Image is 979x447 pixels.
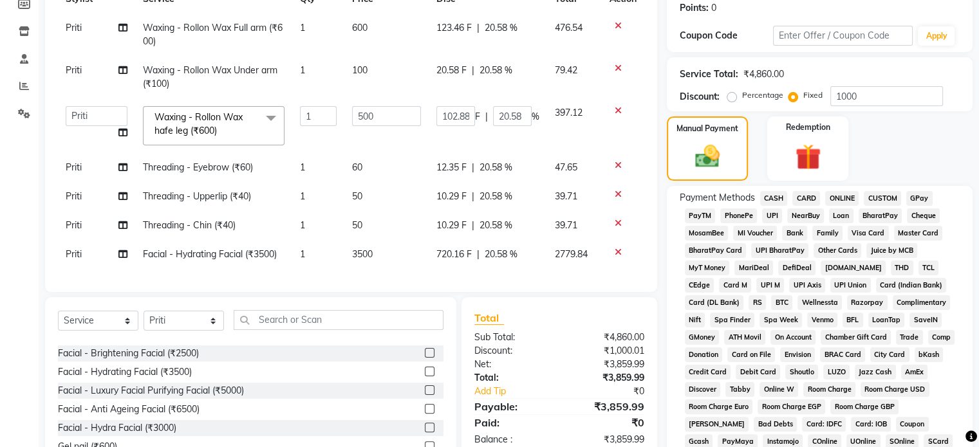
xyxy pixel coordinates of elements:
span: PhonePe [720,208,757,223]
span: Total [474,311,504,325]
div: ₹3,859.99 [559,399,654,414]
span: Jazz Cash [855,365,896,379]
span: Room Charge EGP [758,399,825,414]
span: 60 [352,161,362,173]
span: SaveIN [909,313,942,327]
span: ATH Movil [724,330,765,345]
div: Balance : [465,433,559,446]
span: Card: IDFC [802,417,846,432]
span: 476.54 [555,22,583,33]
span: 3500 [352,248,373,260]
span: Priti [66,64,82,76]
span: 10.29 F [436,190,467,203]
span: Card M [719,278,751,293]
span: PayTM [685,208,716,223]
span: MyT Money [685,260,730,275]
span: LoanTap [868,313,905,327]
span: Complimentary [893,295,951,310]
span: 10.29 F [436,219,467,232]
span: Juice by MCB [866,243,917,258]
span: F [475,110,480,123]
span: LUZO [823,365,850,379]
span: Shoutlo [785,365,818,379]
span: 47.65 [555,161,577,173]
span: 600 [352,22,368,33]
span: | [485,110,488,123]
span: Bad Debts [754,417,797,432]
span: 397.12 [555,107,583,118]
span: 20.58 % [485,248,517,261]
span: Priti [66,248,82,260]
span: UPI Union [830,278,871,293]
span: CARD [792,191,820,206]
span: 12.35 F [436,161,467,174]
span: Wellnessta [797,295,842,310]
label: Redemption [786,122,830,133]
div: Total: [465,371,559,385]
span: 39.71 [555,219,577,231]
span: 79.42 [555,64,577,76]
span: CASH [760,191,788,206]
span: 100 [352,64,368,76]
span: 50 [352,190,362,202]
span: Threading - Upperlip (₹40) [143,190,251,202]
span: | [472,219,474,232]
span: Priti [66,219,82,231]
span: 1 [300,248,305,260]
div: ₹3,859.99 [559,371,654,385]
button: Apply [918,26,955,46]
span: MariDeal [734,260,773,275]
span: AmEx [901,365,928,379]
span: UPI Axis [789,278,825,293]
span: Card (DL Bank) [685,295,744,310]
span: Room Charge USD [861,382,929,397]
span: City Card [870,347,909,362]
span: 2779.84 [555,248,588,260]
span: GMoney [685,330,720,345]
span: Spa Finder [710,313,754,327]
span: [DOMAIN_NAME] [821,260,886,275]
span: BharatPay [859,208,902,223]
span: Cheque [907,208,940,223]
span: Trade [896,330,923,345]
span: Payment Methods [680,191,755,205]
span: 20.58 % [480,219,512,232]
span: UPI BharatPay [751,243,808,258]
span: bKash [915,347,944,362]
span: BRAC Card [820,347,865,362]
span: Venmo [807,313,837,327]
span: Bank [782,226,807,241]
span: BTC [771,295,792,310]
span: Tabby [725,382,754,397]
span: Discover [685,382,721,397]
img: _gift.svg [787,141,829,173]
span: BharatPay Card [685,243,747,258]
span: Spa Week [760,313,802,327]
input: Search or Scan [234,310,443,330]
div: ₹4,860.00 [559,331,654,344]
span: BFL [843,313,863,327]
span: DefiDeal [778,260,816,275]
span: Room Charge GBP [830,399,899,414]
span: Priti [66,161,82,173]
span: Waxing - Rollon Wax hafe leg (₹600) [154,111,243,136]
span: MosamBee [685,226,729,241]
span: 20.58 % [485,21,517,35]
span: CEdge [685,278,714,293]
span: Card (Indian Bank) [876,278,947,293]
div: ₹1,000.01 [559,344,654,358]
span: Chamber Gift Card [821,330,891,345]
span: NearBuy [787,208,824,223]
span: Online W [760,382,798,397]
div: ₹0 [575,385,653,398]
span: Family [812,226,843,241]
span: 50 [352,219,362,231]
span: Threading - Eyebrow (₹60) [143,161,253,173]
div: ₹3,859.99 [559,433,654,446]
div: Discount: [465,344,559,358]
span: RS [749,295,766,310]
span: % [532,110,539,123]
div: Discount: [680,90,720,104]
span: Waxing - Rollon Wax Full arm (₹600) [143,22,283,47]
span: 20.58 F [436,64,467,77]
